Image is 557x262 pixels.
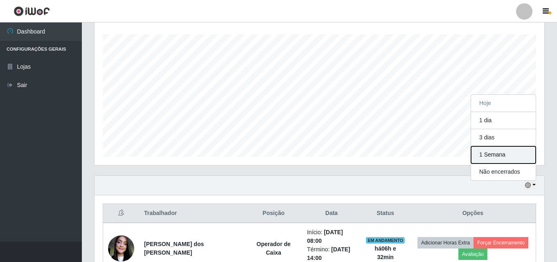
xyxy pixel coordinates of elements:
img: CoreUI Logo [14,6,50,16]
strong: há 06 h e 32 min [375,245,396,260]
button: Não encerrados [471,163,536,180]
th: Status [361,204,410,223]
time: [DATE] 08:00 [307,229,343,244]
button: Adicionar Horas Extra [417,237,474,249]
th: Opções [410,204,536,223]
button: Hoje [471,95,536,112]
strong: [PERSON_NAME] dos [PERSON_NAME] [144,241,204,256]
th: Posição [245,204,302,223]
li: Início: [307,228,356,245]
button: Forçar Encerramento [474,237,528,249]
strong: Operador de Caixa [257,241,291,256]
th: Trabalhador [139,204,245,223]
button: 1 Semana [471,146,536,163]
button: Avaliação [458,249,487,260]
th: Data [302,204,361,223]
button: 1 dia [471,112,536,129]
button: 3 dias [471,129,536,146]
span: EM ANDAMENTO [366,237,405,244]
